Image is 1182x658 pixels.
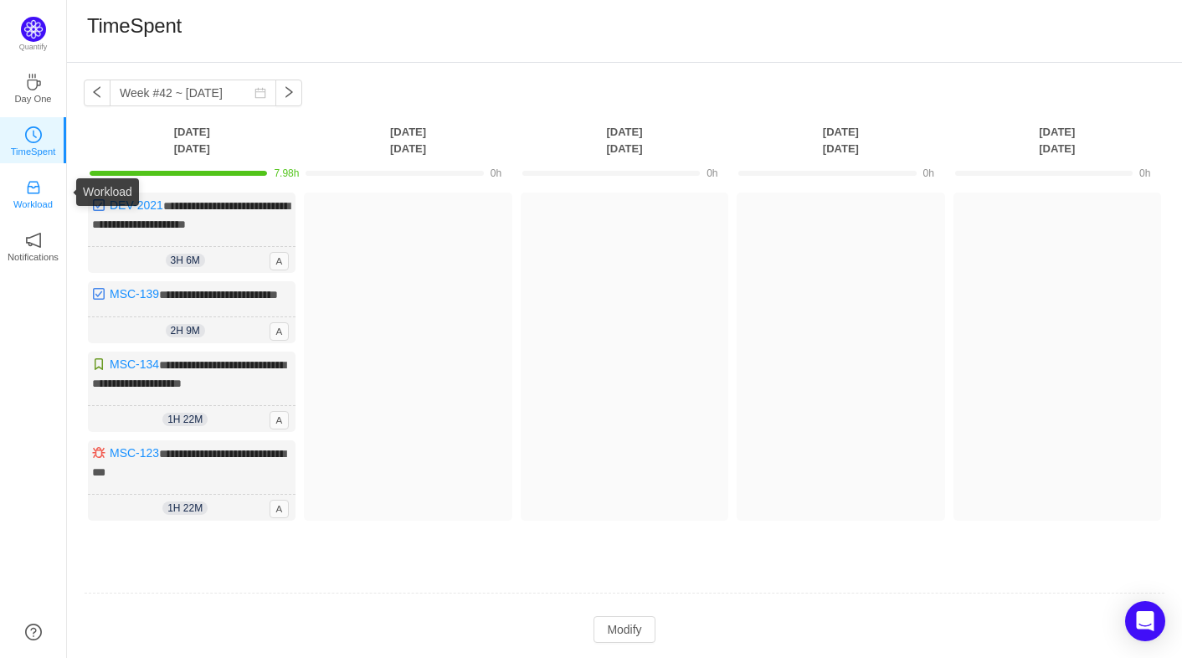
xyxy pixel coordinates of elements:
span: 1h 22m [162,413,208,426]
a: DEV-2021 [110,198,163,212]
p: Workload [13,197,53,212]
a: MSC-123 [110,446,159,460]
a: MSC-134 [110,357,159,371]
span: A [270,500,290,518]
span: 7.98h [274,167,299,179]
span: 0h [923,167,934,179]
img: 10303 [92,446,105,460]
img: Quantify [21,17,46,42]
a: icon: clock-circleTimeSpent [25,131,42,148]
p: Quantify [19,42,48,54]
th: [DATE] [DATE] [516,123,732,157]
img: 10315 [92,357,105,371]
p: Day One [14,91,51,106]
button: icon: right [275,80,302,106]
span: A [270,252,290,270]
i: icon: calendar [254,87,266,99]
input: Select a week [110,80,276,106]
a: icon: notificationNotifications [25,237,42,254]
span: A [270,322,290,341]
th: [DATE] [DATE] [949,123,1165,157]
span: 0h [491,167,501,179]
h1: TimeSpent [87,13,182,39]
img: 10318 [92,287,105,301]
a: icon: coffeeDay One [25,79,42,95]
i: icon: clock-circle [25,126,42,143]
span: 1h 22m [162,501,208,515]
i: icon: inbox [25,179,42,196]
span: 3h 6m [166,254,205,267]
span: 0h [707,167,717,179]
th: [DATE] [DATE] [732,123,948,157]
th: [DATE] [DATE] [300,123,516,157]
span: 2h 9m [166,324,205,337]
a: MSC-139 [110,287,159,301]
span: A [270,411,290,429]
span: 0h [1139,167,1150,179]
p: TimeSpent [11,144,56,159]
div: Open Intercom Messenger [1125,601,1165,641]
i: icon: notification [25,232,42,249]
img: 10318 [92,198,105,212]
th: [DATE] [DATE] [84,123,300,157]
a: icon: inboxWorkload [25,184,42,201]
p: Notifications [8,249,59,265]
a: icon: question-circle [25,624,42,640]
i: icon: coffee [25,74,42,90]
button: Modify [594,616,655,643]
button: icon: left [84,80,110,106]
